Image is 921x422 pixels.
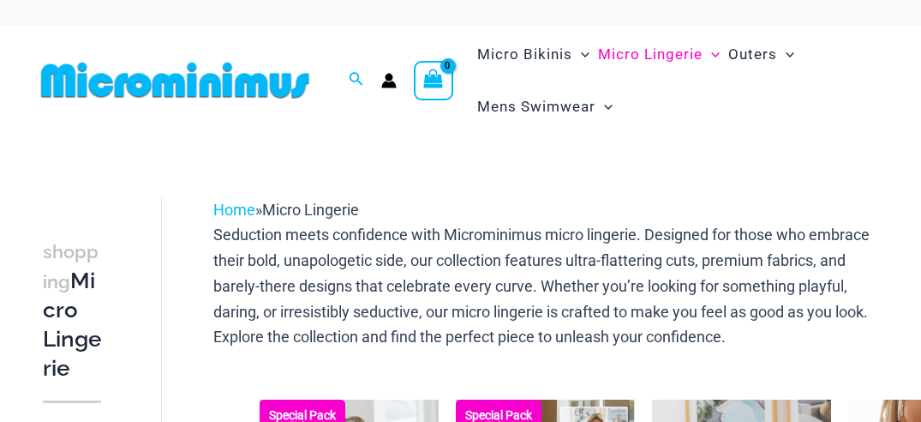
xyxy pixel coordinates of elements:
[595,85,613,129] span: Menu Toggle
[703,33,720,76] span: Menu Toggle
[34,61,316,99] img: MM SHOP LOGO FLAT
[477,33,572,76] span: Micro Bikinis
[213,201,359,219] span: »
[43,241,99,292] span: shopping
[728,33,777,76] span: Outers
[470,26,887,136] nav: Site Navigation
[777,33,794,76] span: Menu Toggle
[724,28,798,81] a: OutersMenu ToggleMenu Toggle
[473,81,617,133] a: Mens SwimwearMenu ToggleMenu Toggle
[473,28,594,81] a: Micro BikinisMenu ToggleMenu Toggle
[43,237,101,383] h3: Micro Lingerie
[381,73,397,88] a: Account icon link
[594,28,724,81] a: Micro LingerieMenu ToggleMenu Toggle
[414,61,453,100] a: View Shopping Cart, empty
[213,201,255,219] a: Home
[262,201,359,219] span: Micro Lingerie
[598,33,703,76] span: Micro Lingerie
[477,85,595,129] span: Mens Swimwear
[349,69,364,91] a: Search icon link
[213,222,886,350] p: Seduction meets confidence with Microminimus micro lingerie. Designed for those who embrace their...
[572,33,589,76] span: Menu Toggle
